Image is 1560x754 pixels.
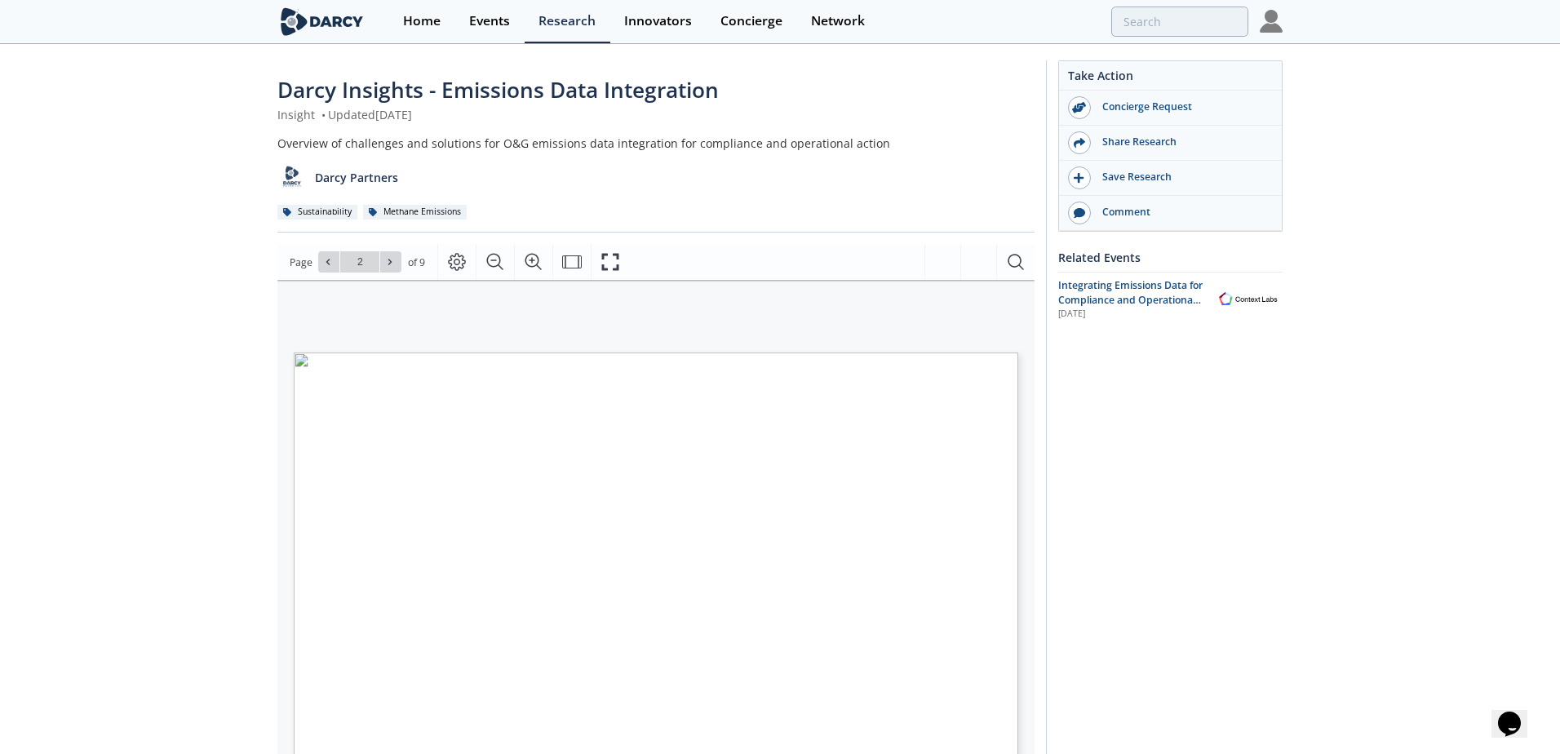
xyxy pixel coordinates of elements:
div: Innovators [624,15,692,28]
img: Context Labs [1214,290,1283,308]
div: Take Action [1059,67,1282,91]
div: Concierge [720,15,782,28]
span: • [318,107,328,122]
div: [DATE] [1058,308,1203,321]
div: Concierge Request [1091,100,1274,114]
input: Advanced Search [1111,7,1248,37]
div: Insight Updated [DATE] [277,106,1035,123]
div: Comment [1091,205,1274,220]
div: Sustainability [277,205,357,220]
div: Home [403,15,441,28]
img: Profile [1260,10,1283,33]
div: Research [538,15,596,28]
div: Methane Emissions [363,205,467,220]
div: Related Events [1058,243,1283,272]
img: logo-wide.svg [277,7,366,36]
div: Events [469,15,510,28]
span: Integrating Emissions Data for Compliance and Operational Action [1058,278,1203,322]
iframe: chat widget [1491,689,1544,738]
div: Overview of challenges and solutions for O&G emissions data integration for compliance and operat... [277,135,1035,152]
div: Save Research [1091,170,1274,184]
div: Share Research [1091,135,1274,149]
span: Darcy Insights - Emissions Data Integration [277,75,719,104]
p: Darcy Partners [315,169,398,186]
a: Integrating Emissions Data for Compliance and Operational Action [DATE] Context Labs [1058,278,1283,322]
div: Network [811,15,865,28]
